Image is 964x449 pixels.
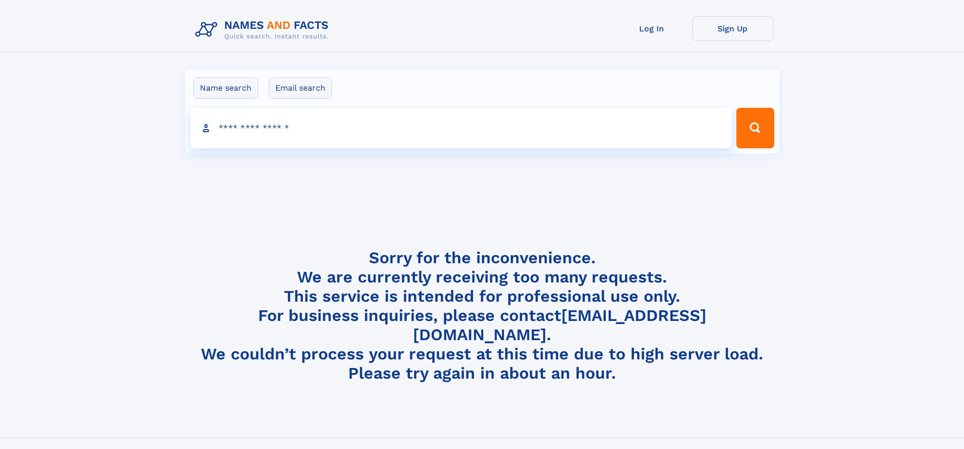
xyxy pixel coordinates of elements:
[190,108,732,148] input: search input
[191,248,773,383] h4: Sorry for the inconvenience. We are currently receiving too many requests. This service is intend...
[269,77,332,99] label: Email search
[193,77,258,99] label: Name search
[413,306,706,344] a: [EMAIL_ADDRESS][DOMAIN_NAME]
[191,16,337,44] img: Logo Names and Facts
[611,16,692,41] a: Log In
[692,16,773,41] a: Sign Up
[736,108,774,148] button: Search Button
